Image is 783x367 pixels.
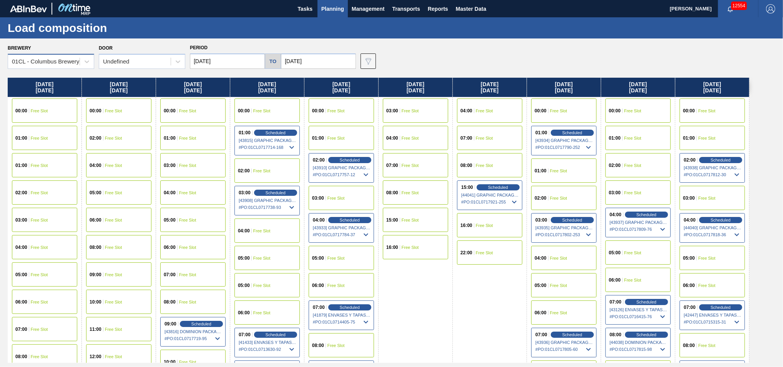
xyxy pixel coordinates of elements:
[230,78,304,97] div: [DATE] [DATE]
[609,136,621,140] span: 01:00
[684,305,696,310] span: 07:00
[535,130,547,135] span: 01:00
[488,185,508,190] span: Scheduled
[179,218,196,222] span: Free Slot
[12,58,79,65] div: 01CL - Columbus Brewery
[179,190,196,195] span: Free Slot
[683,283,695,288] span: 06:00
[90,245,101,250] span: 08:00
[684,218,696,222] span: 04:00
[609,278,621,282] span: 06:00
[386,245,398,250] span: 16:00
[535,218,547,222] span: 03:00
[684,225,741,230] span: [44040] GRAPHIC PACKAGING INTERNATIONA - 0008221069
[683,108,695,113] span: 00:00
[610,220,667,225] span: [43937] GRAPHIC PACKAGING INTERNATIONA - 0008221069
[460,136,472,140] span: 07:00
[460,108,472,113] span: 04:00
[327,108,345,113] span: Free Slot
[402,190,419,195] span: Free Slot
[105,108,122,113] span: Free Slot
[31,327,48,332] span: Free Slot
[253,256,271,260] span: Free Slot
[321,4,344,13] span: Planning
[15,190,27,195] span: 02:00
[165,334,222,343] span: # PO : 01CL0717719-95
[90,163,101,168] span: 04:00
[312,256,324,260] span: 05:00
[637,300,657,304] span: Scheduled
[562,218,582,222] span: Scheduled
[535,168,547,173] span: 01:00
[105,136,122,140] span: Free Slot
[535,340,593,345] span: [43936] GRAPHIC PACKAGING INTERNATIONA - 0008221069
[684,165,741,170] span: [43938] GRAPHIC PACKAGING INTERNATIONA - 0008221069
[179,360,196,364] span: Free Slot
[610,332,622,337] span: 08:00
[609,108,621,113] span: 00:00
[269,58,276,64] h5: to
[238,229,250,233] span: 04:00
[535,196,547,200] span: 02:00
[90,354,101,359] span: 12:00
[105,300,122,304] span: Free Slot
[610,312,667,321] span: # PO : 01CL0716415-76
[550,196,567,200] span: Free Slot
[190,45,208,50] span: Period
[105,245,122,250] span: Free Slot
[402,245,419,250] span: Free Slot
[535,108,547,113] span: 00:00
[31,108,48,113] span: Free Slot
[179,136,196,140] span: Free Slot
[550,310,567,315] span: Free Slot
[238,168,250,173] span: 02:00
[8,23,144,32] h1: Load composition
[711,218,731,222] span: Scheduled
[253,108,271,113] span: Free Slot
[103,58,129,65] div: Undefined
[535,225,593,230] span: [43935] GRAPHIC PACKAGING INTERNATIONA - 0008221069
[179,300,196,304] span: Free Slot
[683,343,695,348] span: 08:00
[731,2,747,10] span: 12554
[312,108,324,113] span: 00:00
[239,340,296,345] span: [41433] ENVASES Y TAPAS MODELO S A DE - 0008257397
[535,283,547,288] span: 05:00
[535,230,593,239] span: # PO : 01CL0717802-253
[266,130,286,135] span: Scheduled
[340,158,360,162] span: Scheduled
[361,53,376,69] button: icon-filter-gray
[624,136,642,140] span: Free Slot
[684,158,696,162] span: 02:00
[297,4,314,13] span: Tasks
[15,163,27,168] span: 01:00
[460,250,472,255] span: 22:00
[304,78,378,97] div: [DATE] [DATE]
[99,45,113,51] label: Door
[379,78,452,97] div: [DATE] [DATE]
[535,310,547,315] span: 06:00
[15,136,27,140] span: 01:00
[562,130,582,135] span: Scheduled
[527,78,601,97] div: [DATE] [DATE]
[550,168,567,173] span: Free Slot
[239,130,251,135] span: 01:00
[684,170,741,179] span: # PO : 01CL0717812-30
[637,212,657,217] span: Scheduled
[476,250,493,255] span: Free Slot
[31,190,48,195] span: Free Slot
[460,223,472,228] span: 16:00
[253,283,271,288] span: Free Slot
[15,245,27,250] span: 04:00
[239,332,251,337] span: 07:00
[313,225,371,230] span: [43933] GRAPHIC PACKAGING INTERNATIONA - 0008221069
[683,136,695,140] span: 01:00
[698,108,716,113] span: Free Slot
[238,283,250,288] span: 05:00
[312,196,324,200] span: 03:00
[239,190,251,195] span: 03:00
[535,256,547,260] span: 04:00
[386,218,398,222] span: 15:00
[327,283,345,288] span: Free Slot
[10,5,47,12] img: TNhmsLtSVTkK8tSr43FrP2fwEKptu5GPRR3wAAAABJRU5ErkJggg==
